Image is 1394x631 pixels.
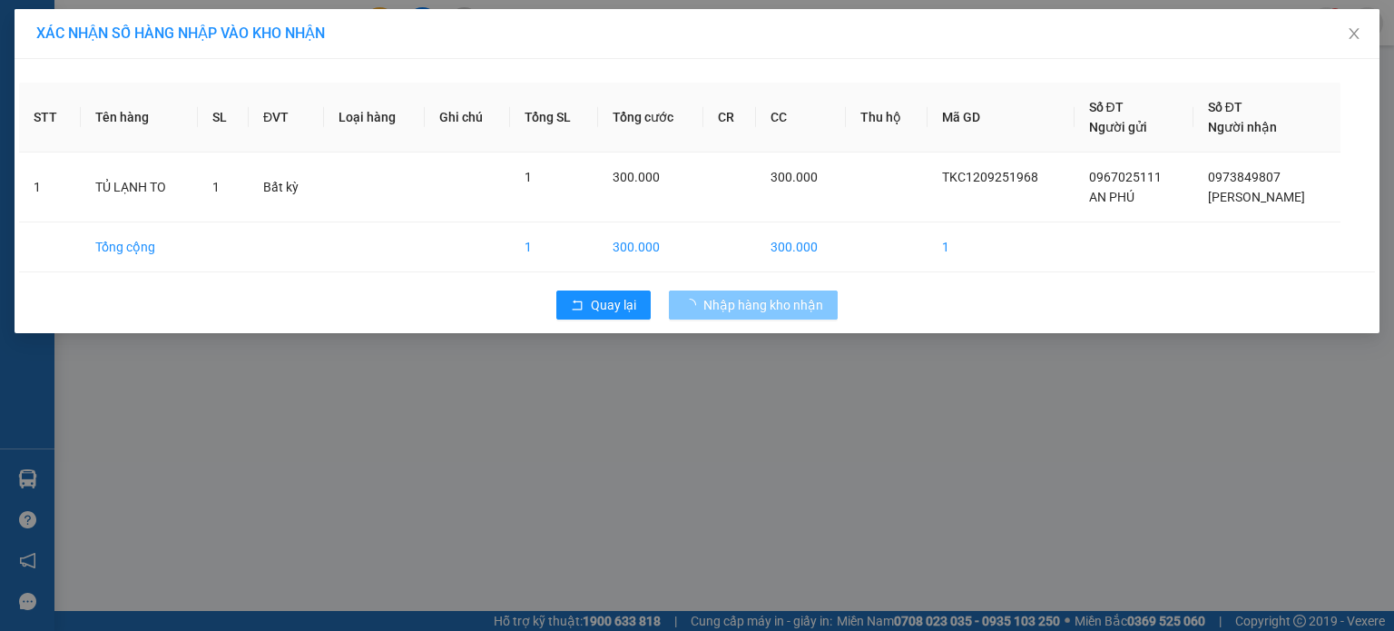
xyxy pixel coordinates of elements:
th: STT [19,83,81,153]
td: 300.000 [598,222,703,272]
span: [PERSON_NAME] [1208,190,1305,204]
span: Số ĐT [1208,100,1242,114]
td: 300.000 [756,222,845,272]
span: TKC1209251968 [942,170,1038,184]
span: loading [683,299,703,311]
span: Nhập hàng kho nhận [703,295,823,315]
span: 0967025111 [1089,170,1162,184]
td: TỦ LẠNH TO [81,153,198,222]
th: SL [198,83,249,153]
th: Tổng SL [510,83,598,153]
span: AN PHÚ [1089,190,1134,204]
span: 1 [525,170,532,184]
th: CR [703,83,757,153]
span: close [1347,26,1361,41]
td: 1 [510,222,598,272]
th: CC [756,83,845,153]
th: Tên hàng [81,83,198,153]
button: rollbackQuay lại [556,291,651,320]
td: Tổng cộng [81,222,198,272]
td: Bất kỳ [249,153,324,222]
span: 300.000 [771,170,818,184]
th: Ghi chú [425,83,510,153]
span: Người nhận [1208,120,1277,134]
th: Loại hàng [324,83,425,153]
span: Quay lại [591,295,636,315]
th: Mã GD [928,83,1075,153]
td: 1 [928,222,1075,272]
span: Người gửi [1089,120,1147,134]
td: 1 [19,153,81,222]
span: 300.000 [613,170,660,184]
button: Close [1329,9,1379,60]
span: XÁC NHẬN SỐ HÀNG NHẬP VÀO KHO NHẬN [36,25,325,42]
th: Thu hộ [846,83,928,153]
span: Số ĐT [1089,100,1124,114]
th: ĐVT [249,83,324,153]
span: 1 [212,180,220,194]
th: Tổng cước [598,83,703,153]
button: Nhập hàng kho nhận [669,291,838,320]
span: 0973849807 [1208,170,1281,184]
span: rollback [571,299,584,313]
